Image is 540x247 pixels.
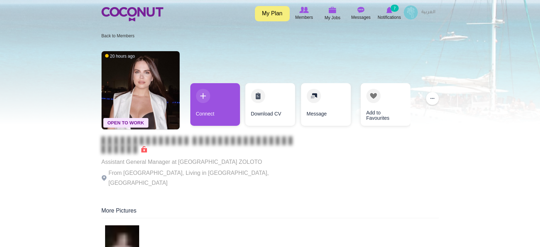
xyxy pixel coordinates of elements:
[103,118,148,128] span: Open To Work
[299,7,309,13] img: Browse Members
[351,14,371,21] span: Messages
[290,5,318,22] a: Browse Members Members
[347,5,375,22] a: Messages Messages
[355,83,405,129] div: 4 / 4
[300,83,350,129] div: 3 / 4
[190,83,240,126] a: Connect
[386,7,392,13] img: Notifications
[391,5,398,12] small: 7
[102,207,439,218] div: More Pictures
[190,83,240,129] div: 1 / 4
[102,168,297,188] p: From [GEOGRAPHIC_DATA], Living in [GEOGRAPHIC_DATA], [GEOGRAPHIC_DATA]
[102,33,135,38] a: Back to Members
[102,137,295,153] span: Connect to Unlock the Profile
[255,6,290,21] a: My Plan
[105,53,135,59] span: 20 hours ago
[329,7,337,13] img: My Jobs
[295,14,313,21] span: Members
[358,7,365,13] img: Messages
[426,92,439,105] button: ...
[102,7,163,21] img: Home
[102,157,297,167] p: Assistant General Manager at [GEOGRAPHIC_DATA] ZOLOTO
[378,14,401,21] span: Notifications
[318,5,347,22] a: My Jobs My Jobs
[375,5,404,22] a: Notifications Notifications 7
[324,14,340,21] span: My Jobs
[245,83,295,129] div: 2 / 4
[361,83,410,126] a: Add to Favourites
[245,83,295,126] a: Download CV
[418,5,439,20] a: العربية
[301,83,351,126] a: Message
